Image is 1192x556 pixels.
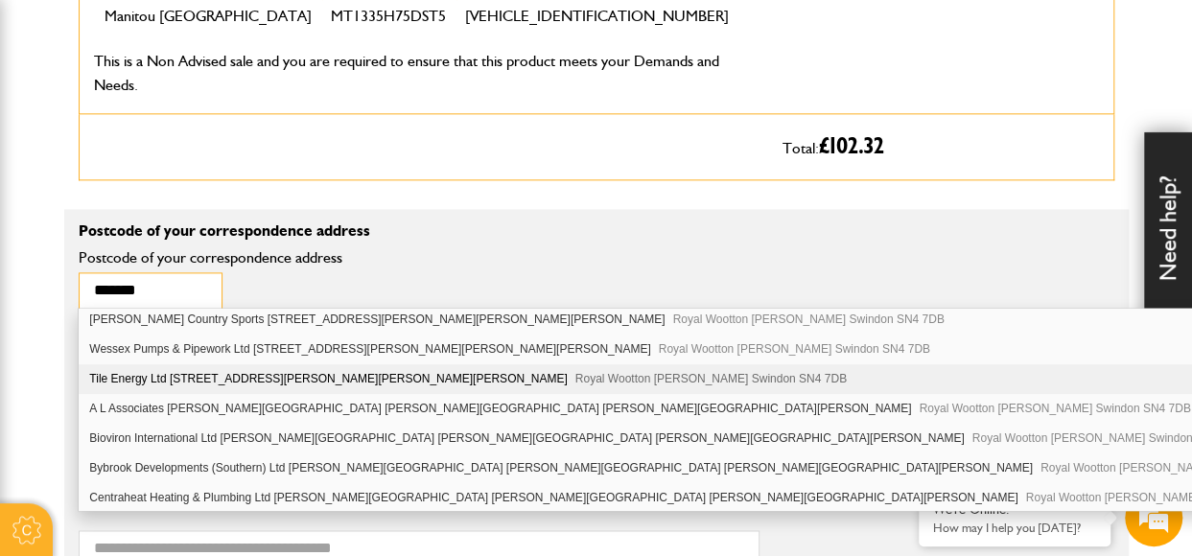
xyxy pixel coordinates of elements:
[94,49,755,98] p: This is a Non Advised sale and you are required to ensure that this product meets your Demands an...
[1144,132,1192,372] div: Need help?
[783,128,1098,165] p: Total:
[25,197,340,251] span: I do not know the make/model of the item I am hiring
[33,106,81,133] img: d_20077148190_operators_62643000001515001
[830,135,884,158] span: 102.32
[933,521,1096,535] p: How may I help you today?
[672,313,944,326] span: Royal Wootton [PERSON_NAME] Swindon SN4 7DB
[575,372,847,385] span: Royal Wootton [PERSON_NAME] Swindon SN4 7DB
[819,135,884,158] span: £
[86,324,340,357] span: What do JCB's plant policies cover?
[100,107,322,132] div: JCB Insurance
[25,261,340,314] span: I do not know the serial number of the item I am trying to insure
[919,402,1190,415] span: Royal Wootton [PERSON_NAME] Swindon SN4 7DB
[315,10,361,56] div: Minimize live chat window
[659,342,930,356] span: Royal Wootton [PERSON_NAME] Swindon SN4 7DB
[79,223,760,239] p: Postcode of your correspondence address
[10,395,365,463] textarea: Type your message and hit 'Enter'
[79,250,371,266] label: Postcode of your correspondence address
